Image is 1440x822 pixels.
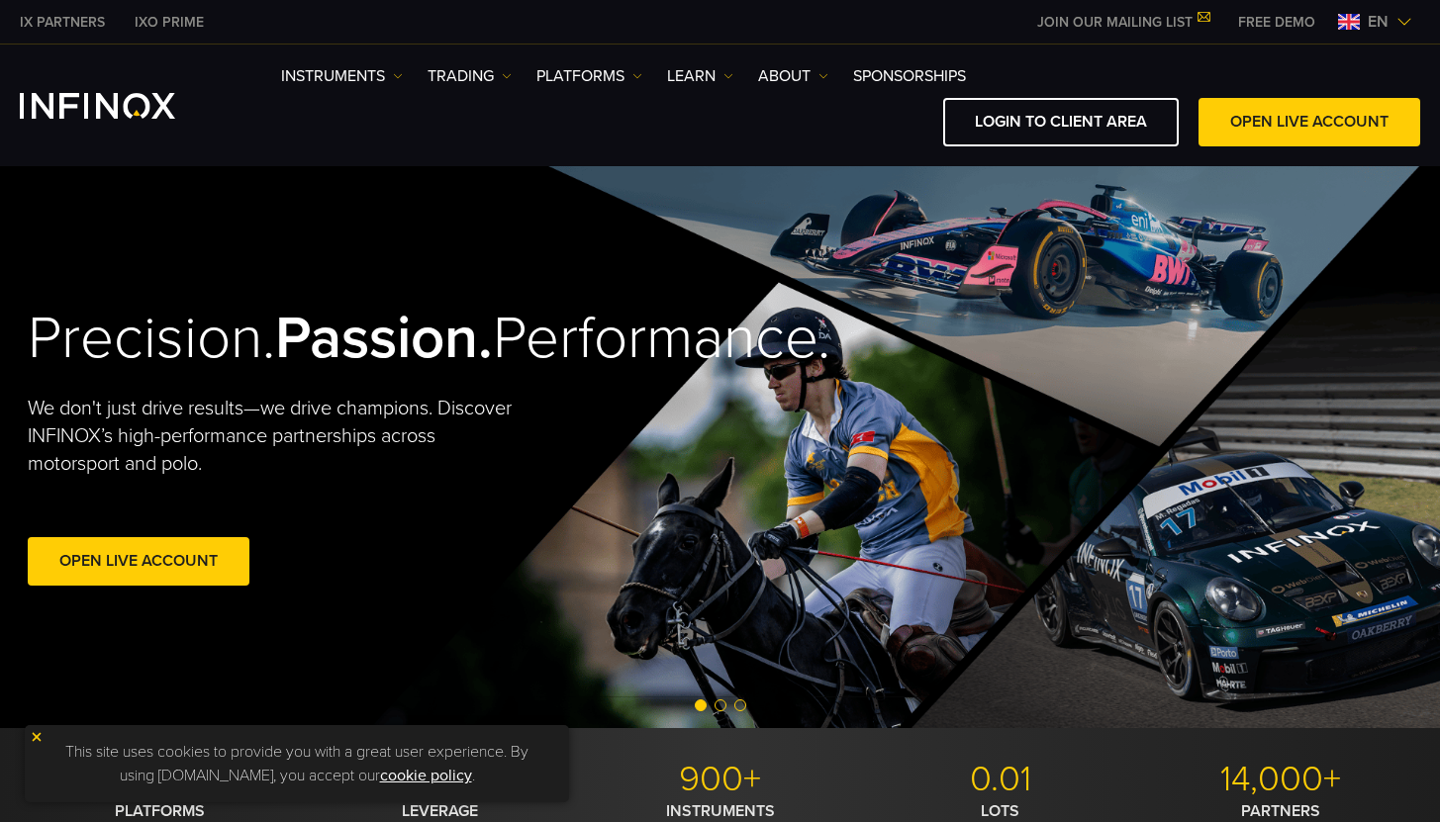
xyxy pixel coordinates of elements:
[1148,758,1413,801] p: 14,000+
[536,64,642,88] a: PLATFORMS
[5,12,120,33] a: INFINOX
[120,12,219,33] a: INFINOX
[666,801,775,821] strong: INSTRUMENTS
[380,766,472,785] a: cookie policy
[588,758,853,801] p: 900+
[715,699,726,711] span: Go to slide 2
[1223,12,1330,33] a: INFINOX MENU
[667,64,733,88] a: Learn
[853,64,966,88] a: SPONSORSHIPS
[868,758,1133,801] p: 0.01
[943,98,1179,146] a: LOGIN TO CLIENT AREA
[402,801,478,821] strong: LEVERAGE
[115,801,205,821] strong: PLATFORMS
[1241,801,1320,821] strong: PARTNERS
[1199,98,1420,146] a: OPEN LIVE ACCOUNT
[758,64,828,88] a: ABOUT
[695,699,707,711] span: Go to slide 1
[30,730,44,744] img: yellow close icon
[734,699,746,711] span: Go to slide 3
[981,801,1019,821] strong: LOTS
[275,303,493,374] strong: Passion.
[28,537,249,586] a: Open Live Account
[428,64,512,88] a: TRADING
[1360,10,1396,34] span: en
[28,395,527,478] p: We don't just drive results—we drive champions. Discover INFINOX’s high-performance partnerships ...
[35,735,559,792] p: This site uses cookies to provide you with a great user experience. By using [DOMAIN_NAME], you a...
[1022,14,1223,31] a: JOIN OUR MAILING LIST
[281,64,403,88] a: Instruments
[28,303,651,375] h2: Precision. Performance.
[20,93,222,119] a: INFINOX Logo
